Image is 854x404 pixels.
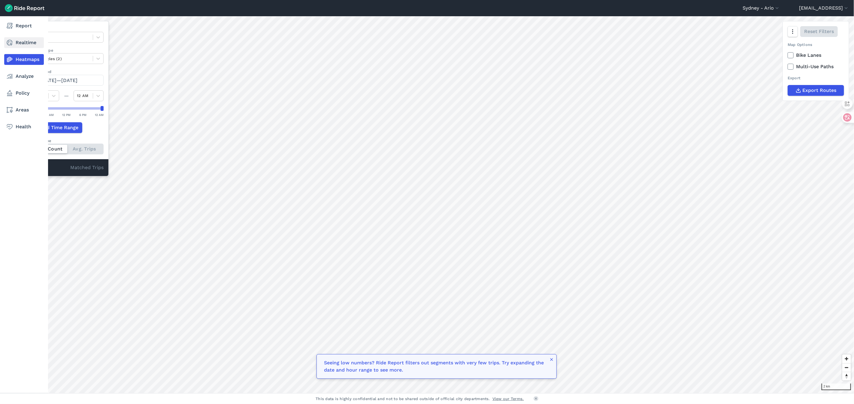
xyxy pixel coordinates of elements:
canvas: Map [19,16,854,393]
div: — [59,92,74,99]
button: [EMAIL_ADDRESS] [799,5,849,12]
label: Vehicle Type [29,47,104,53]
div: Export [788,75,844,81]
a: Heatmaps [4,54,44,65]
div: Map Options [788,42,844,47]
label: Multi-Use Paths [788,63,844,70]
a: Realtime [4,37,44,48]
div: 12 AM [95,112,104,117]
span: [DATE]—[DATE] [40,77,77,83]
button: [DATE]—[DATE] [29,75,104,86]
button: Export Routes [788,85,844,96]
div: 12 PM [62,112,71,117]
button: Sydney - Ario [743,5,780,12]
button: Zoom out [842,363,851,372]
div: 6 PM [79,112,86,117]
button: Add Time Range [29,122,82,133]
label: Data Type [29,26,104,32]
div: 6 AM [46,112,54,117]
div: - [29,164,70,172]
span: Add Time Range [40,124,78,131]
button: Zoom in [842,354,851,363]
div: 2 km [822,384,851,390]
button: Reset bearing to north [842,372,851,381]
span: Reset Filters [804,28,834,35]
a: Analyze [4,71,44,82]
a: Health [4,121,44,132]
div: Count Type [29,138,104,144]
a: Policy [4,88,44,99]
label: Bike Lanes [788,52,844,59]
label: Data Period [29,69,104,74]
div: Matched Trips [24,159,108,176]
a: Report [4,20,44,31]
span: Export Routes [803,87,837,94]
a: View our Terms. [492,396,524,402]
a: Areas [4,105,44,115]
button: Reset Filters [800,26,838,37]
img: Ride Report [5,4,44,12]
